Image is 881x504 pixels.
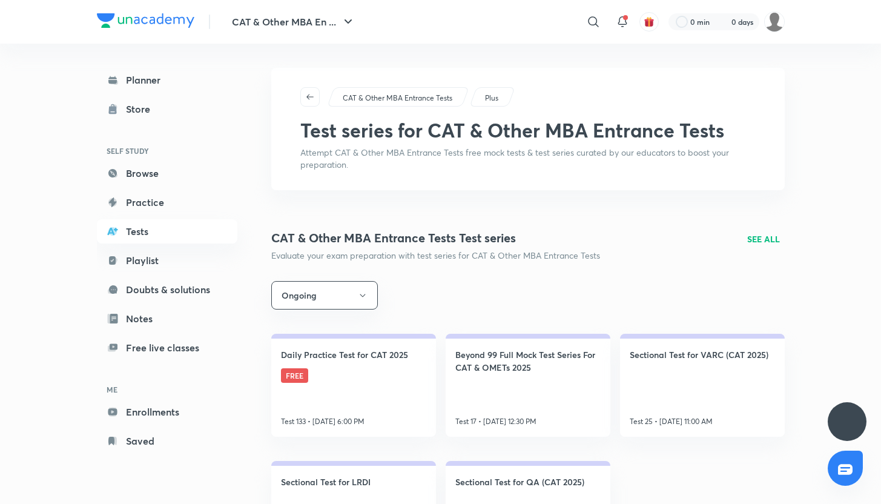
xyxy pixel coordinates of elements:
a: Daily Practice Test for CAT 2025FREETest 133 • [DATE] 6:00 PM [271,334,436,437]
img: Company Logo [97,13,194,28]
span: FREE [281,368,308,383]
p: CAT & Other MBA Entrance Tests [343,93,452,104]
a: Practice [97,190,237,214]
p: Test 133 • [DATE] 6:00 PM [281,416,365,427]
a: Saved [97,429,237,453]
h4: Sectional Test for VARC (CAT 2025) [630,348,768,361]
a: Plus [483,93,500,104]
button: Ongoing [271,281,378,310]
p: Plus [485,93,498,104]
a: Planner [97,68,237,92]
a: Store [97,97,237,121]
a: CAT & Other MBA Entrance Tests [340,93,454,104]
img: avatar [644,16,655,27]
a: Notes [97,307,237,331]
a: Playlist [97,248,237,273]
h1: Test series for CAT & Other MBA Entrance Tests [300,119,756,142]
div: Store [126,102,157,116]
a: Beyond 99 Full Mock Test Series For CAT & OMETs 2025Test 17 • [DATE] 12:30 PM [446,334,610,437]
a: Enrollments [97,400,237,424]
h4: Daily Practice Test for CAT 2025 [281,348,408,361]
a: Tests [97,219,237,244]
a: Doubts & solutions [97,277,237,302]
a: Browse [97,161,237,185]
p: Test 17 • [DATE] 12:30 PM [455,416,536,427]
p: Evaluate your exam preparation with test series for CAT & Other MBA Entrance Tests [271,250,600,262]
img: adi biradar [764,12,785,32]
a: Company Logo [97,13,194,31]
a: Sectional Test for VARC (CAT 2025)Test 25 • [DATE] 11:00 AM [620,334,785,437]
p: Attempt CAT & Other MBA Entrance Tests free mock tests & test series curated by our educators to ... [300,147,756,171]
img: ttu [840,414,854,429]
h6: ME [97,379,237,400]
h4: Sectional Test for LRDI [281,476,371,488]
h6: SELF STUDY [97,141,237,161]
button: avatar [639,12,659,31]
a: SEE ALL [747,233,780,245]
h4: CAT & Other MBA Entrance Tests Test series [271,229,600,247]
h4: Beyond 99 Full Mock Test Series For CAT & OMETs 2025 [455,348,601,374]
img: streak [717,16,729,28]
button: CAT & Other MBA En ... [225,10,363,34]
a: Free live classes [97,336,237,360]
h4: Sectional Test for QA (CAT 2025) [455,476,584,488]
p: Test 25 • [DATE] 11:00 AM [630,416,713,427]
